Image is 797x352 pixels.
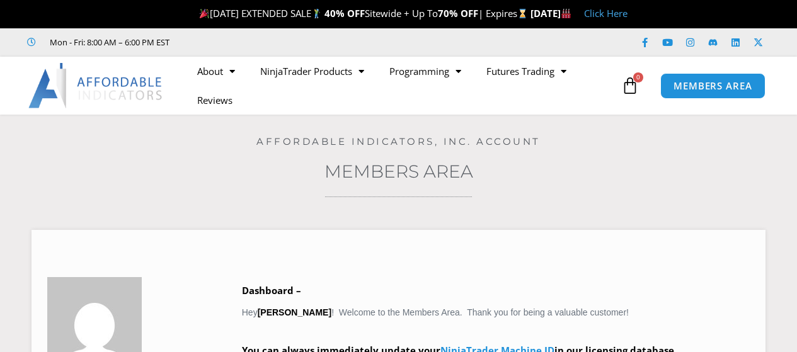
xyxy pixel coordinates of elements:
[248,57,377,86] a: NinjaTrader Products
[660,73,765,99] a: MEMBERS AREA
[324,161,473,182] a: Members Area
[674,81,752,91] span: MEMBERS AREA
[312,9,321,18] img: 🏌️‍♂️
[187,36,376,48] iframe: Customer reviews powered by Trustpilot
[438,7,478,20] strong: 70% OFF
[474,57,579,86] a: Futures Trading
[185,57,618,115] nav: Menu
[602,67,658,104] a: 0
[28,63,164,108] img: LogoAI | Affordable Indicators – NinjaTrader
[185,86,245,115] a: Reviews
[258,307,331,317] strong: [PERSON_NAME]
[256,135,541,147] a: Affordable Indicators, Inc. Account
[200,9,209,18] img: 🎉
[242,284,301,297] b: Dashboard –
[377,57,474,86] a: Programming
[47,35,169,50] span: Mon - Fri: 8:00 AM – 6:00 PM EST
[561,9,571,18] img: 🏭
[185,57,248,86] a: About
[324,7,365,20] strong: 40% OFF
[530,7,571,20] strong: [DATE]
[197,7,530,20] span: [DATE] EXTENDED SALE Sitewide + Up To | Expires
[584,7,628,20] a: Click Here
[518,9,527,18] img: ⌛
[633,72,643,82] span: 0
